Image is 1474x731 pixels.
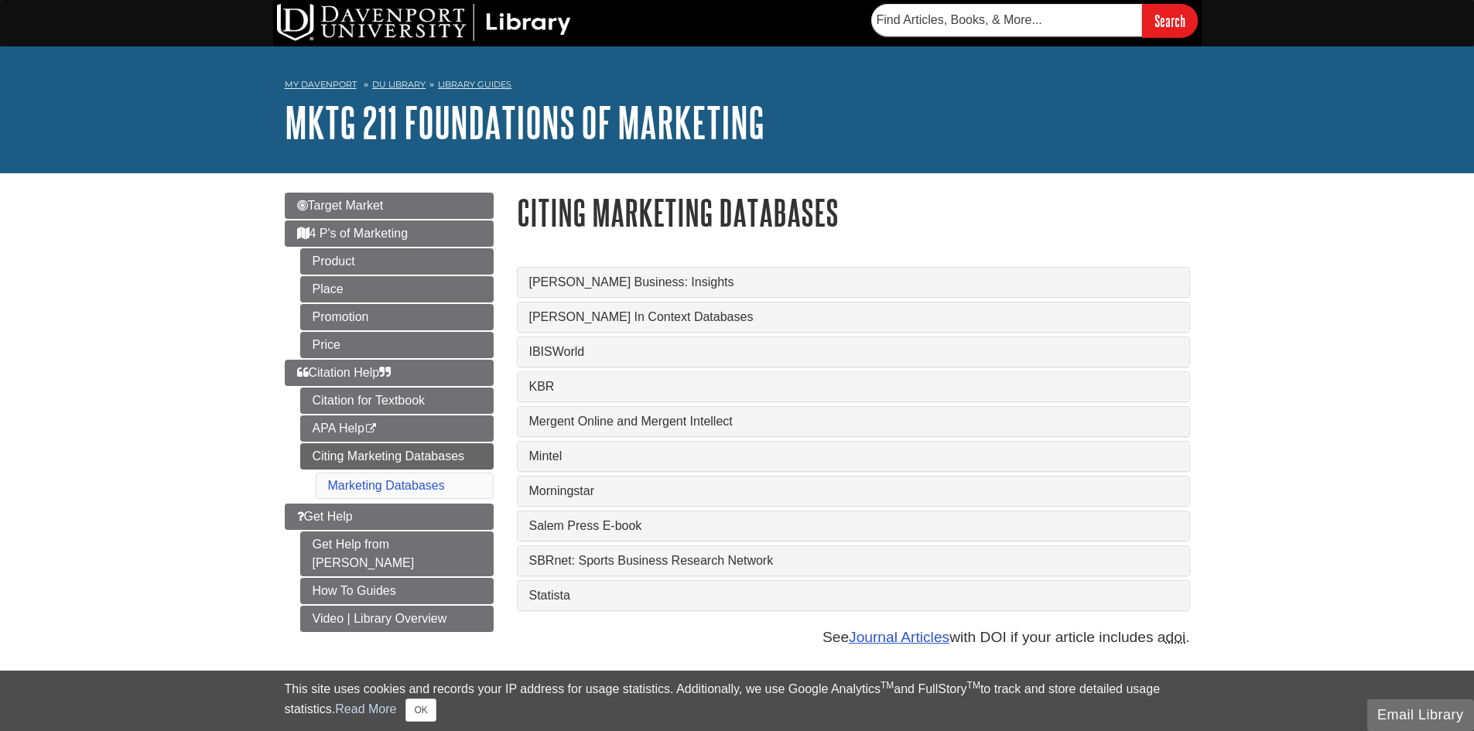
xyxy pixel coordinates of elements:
a: 4 P's of Marketing [285,220,494,247]
a: [PERSON_NAME] Business: Insights [529,275,1178,289]
a: How To Guides [300,578,494,604]
a: Marketing Databases [328,479,445,492]
span: Get Help [297,510,353,523]
span: Citation Help [297,366,392,379]
button: Close [405,699,436,722]
a: Mergent Online and Mergent Intellect [529,415,1178,429]
span: 4 P's of Marketing [297,227,409,240]
img: DU Library [277,4,571,41]
form: Searches DU Library's articles, books, and more [871,4,1198,37]
a: Product [300,248,494,275]
a: Statista [529,589,1178,603]
a: MKTG 211 Foundations of Marketing [285,98,764,146]
a: Morningstar [529,484,1178,498]
a: DU Library [372,79,426,90]
a: [PERSON_NAME] In Context Databases [529,310,1178,324]
a: Place [300,276,494,302]
a: Target Market [285,193,494,219]
a: Mintel [529,449,1178,463]
button: Email Library [1367,699,1474,731]
a: Read More [335,702,396,716]
div: Guide Page Menu [285,193,494,632]
input: Find Articles, Books, & More... [871,4,1142,36]
div: This site uses cookies and records your IP address for usage statistics. Additionally, we use Goo... [285,680,1190,722]
abbr: digital object identifier such as 10.1177/‌1032373210373619 [1166,629,1186,645]
a: Journal Articles [849,629,949,645]
a: Promotion [300,304,494,330]
p: See with DOI if your article includes a . [517,627,1190,649]
a: Salem Press E-book [529,519,1178,533]
a: My Davenport [285,78,357,91]
a: Get Help from [PERSON_NAME] [300,531,494,576]
a: APA Help [300,415,494,442]
input: Search [1142,4,1198,37]
i: This link opens in a new window [364,424,378,434]
a: SBRnet: Sports Business Research Network [529,554,1178,568]
a: IBISWorld [529,345,1178,359]
a: Price [300,332,494,358]
a: Citation Help [285,360,494,386]
a: Citation for Textbook [300,388,494,414]
a: Get Help [285,504,494,530]
a: Video | Library Overview [300,606,494,632]
h1: Citing Marketing Databases [517,193,1190,232]
a: Library Guides [438,79,511,90]
span: Target Market [297,199,384,212]
nav: breadcrumb [285,74,1190,99]
a: Citing Marketing Databases [300,443,494,470]
a: KBR [529,380,1178,394]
